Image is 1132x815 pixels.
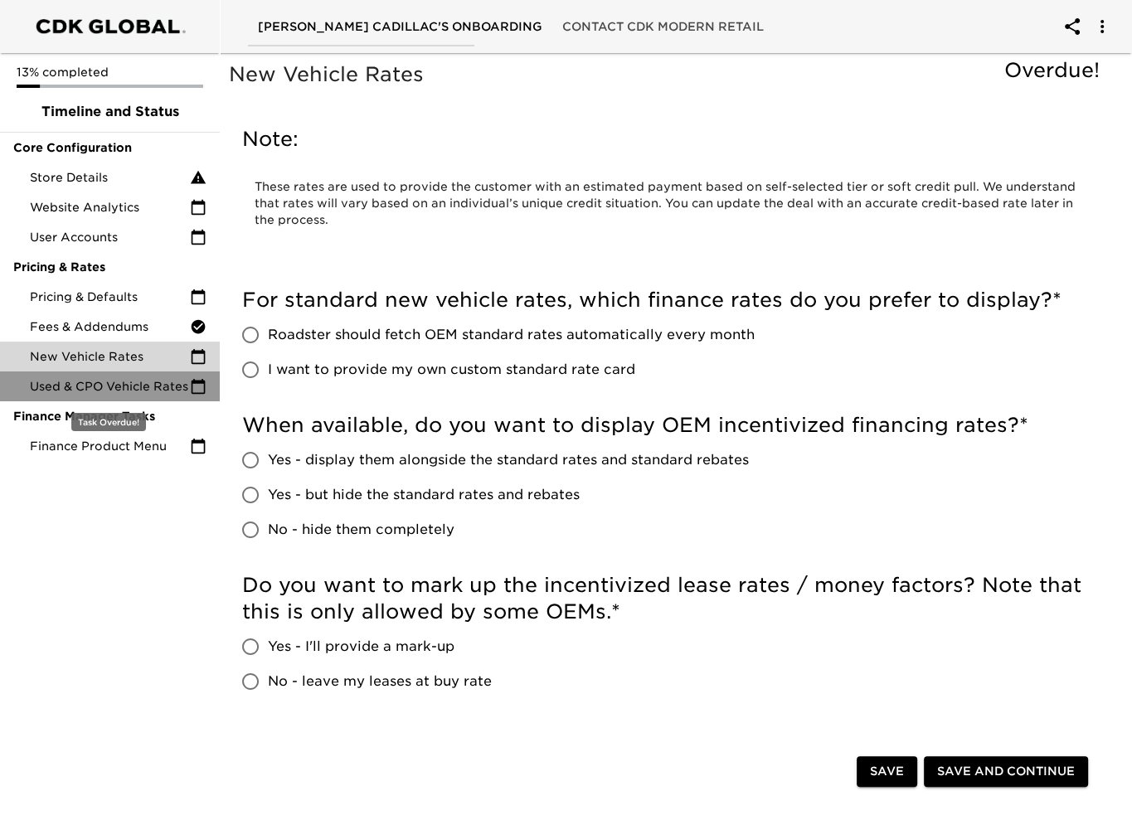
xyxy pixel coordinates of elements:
h5: For standard new vehicle rates, which finance rates do you prefer to display? [242,287,1095,313]
span: User Accounts [30,229,190,245]
span: Roadster should fetch OEM standard rates automatically every month [268,325,755,345]
span: Pricing & Rates [13,259,206,275]
span: Pricing & Defaults [30,289,190,305]
span: Used & CPO Vehicle Rates [30,378,190,395]
h5: Do you want to mark up the incentivized lease rates / money factors? Note that this is only allow... [242,572,1095,625]
button: Save [857,756,917,787]
p: 13% completed [17,64,203,80]
span: Overdue! [1004,58,1100,82]
button: account of current user [1082,7,1122,46]
button: Save and Continue [924,756,1088,787]
span: No - leave my leases at buy rate [268,672,492,691]
h5: Note: [242,126,1095,153]
span: Store Details [30,169,190,186]
span: Contact CDK Modern Retail [562,17,764,37]
span: Fees & Addendums [30,318,190,335]
span: Yes - display them alongside the standard rates and standard rebates [268,450,749,470]
span: No - hide them completely [268,520,454,540]
span: These rates are used to provide the customer with an estimated payment based on self-selected tie... [255,180,1079,226]
h5: New Vehicle Rates [229,61,1108,88]
span: Finance Manager Tasks [13,408,206,424]
span: Core Configuration [13,139,206,156]
span: New Vehicle Rates [30,348,190,365]
span: Finance Product Menu [30,438,190,454]
span: Save and Continue [937,761,1075,782]
button: account of current user [1052,7,1092,46]
span: Yes - I'll provide a mark-up [268,637,454,657]
span: Save [870,761,904,782]
span: Timeline and Status [13,102,206,122]
span: I want to provide my own custom standard rate card [268,360,635,380]
span: [PERSON_NAME] Cadillac's Onboarding [258,17,542,37]
span: Yes - but hide the standard rates and rebates [268,485,580,505]
h5: When available, do you want to display OEM incentivized financing rates? [242,412,1095,439]
span: Website Analytics [30,199,190,216]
